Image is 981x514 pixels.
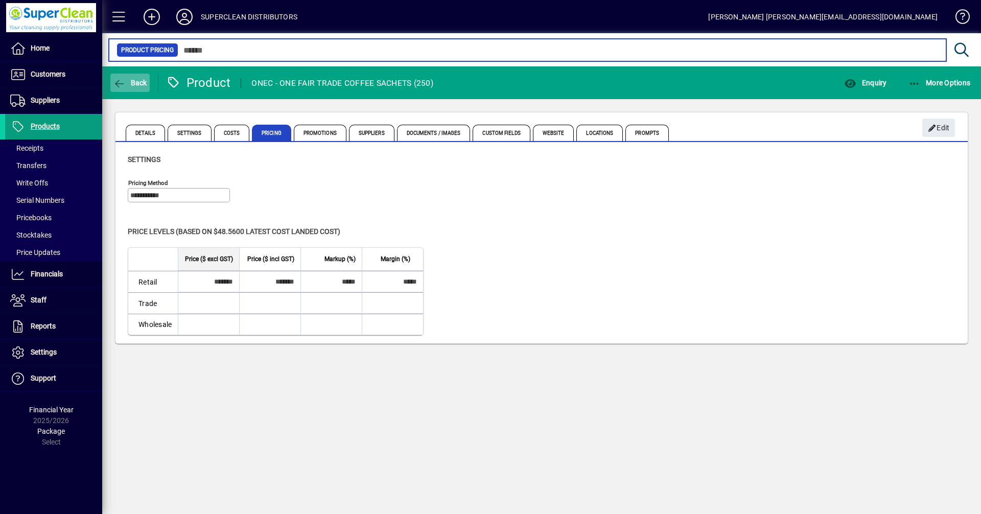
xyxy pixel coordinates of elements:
span: Suppliers [31,96,60,104]
a: Staff [5,288,102,313]
span: Receipts [10,144,43,152]
td: Retail [128,271,178,292]
span: Home [31,44,50,52]
span: Costs [214,125,250,141]
span: Product Pricing [121,45,174,55]
span: Pricing [252,125,291,141]
a: Customers [5,62,102,87]
a: Write Offs [5,174,102,192]
span: Prompts [625,125,669,141]
a: Settings [5,340,102,365]
button: More Options [906,74,973,92]
td: Wholesale [128,314,178,335]
button: Edit [922,119,955,137]
span: Suppliers [349,125,394,141]
a: Financials [5,262,102,287]
button: Enquiry [842,74,889,92]
span: Margin (%) [381,253,410,265]
span: More Options [908,79,971,87]
span: Enquiry [844,79,886,87]
span: Edit [928,120,950,136]
span: Financials [31,270,63,278]
a: Price Updates [5,244,102,261]
span: Back [113,79,147,87]
div: Product [166,75,231,91]
a: Support [5,366,102,391]
mat-label: Pricing method [128,179,168,186]
span: Financial Year [29,406,74,414]
a: Knowledge Base [948,2,968,35]
span: Settings [128,155,160,163]
a: Home [5,36,102,61]
button: Profile [168,8,201,26]
span: Price ($ excl GST) [185,253,233,265]
a: Pricebooks [5,209,102,226]
span: Support [31,374,56,382]
a: Stocktakes [5,226,102,244]
span: Settings [31,348,57,356]
span: Locations [576,125,623,141]
button: Add [135,8,168,26]
span: Website [533,125,574,141]
button: Back [110,74,150,92]
span: Details [126,125,165,141]
div: ONEC - ONE FAIR TRADE COFFEE SACHETS (250) [251,75,433,91]
span: Pricebooks [10,214,52,222]
span: Price ($ incl GST) [247,253,294,265]
a: Reports [5,314,102,339]
span: Price levels (based on $48.5600 Latest cost landed cost) [128,227,340,236]
a: Suppliers [5,88,102,113]
span: Package [37,427,65,435]
span: Products [31,122,60,130]
span: Markup (%) [324,253,356,265]
app-page-header-button: Back [102,74,158,92]
div: SUPERCLEAN DISTRIBUTORS [201,9,297,25]
span: Write Offs [10,179,48,187]
span: Serial Numbers [10,196,64,204]
span: Customers [31,70,65,78]
span: Reports [31,322,56,330]
span: Promotions [294,125,346,141]
span: Stocktakes [10,231,52,239]
td: Trade [128,292,178,314]
a: Receipts [5,139,102,157]
a: Serial Numbers [5,192,102,209]
a: Transfers [5,157,102,174]
span: Transfers [10,161,46,170]
span: Settings [168,125,212,141]
span: Staff [31,296,46,304]
div: [PERSON_NAME] [PERSON_NAME][EMAIL_ADDRESS][DOMAIN_NAME] [708,9,938,25]
span: Documents / Images [397,125,471,141]
span: Custom Fields [473,125,530,141]
span: Price Updates [10,248,60,256]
